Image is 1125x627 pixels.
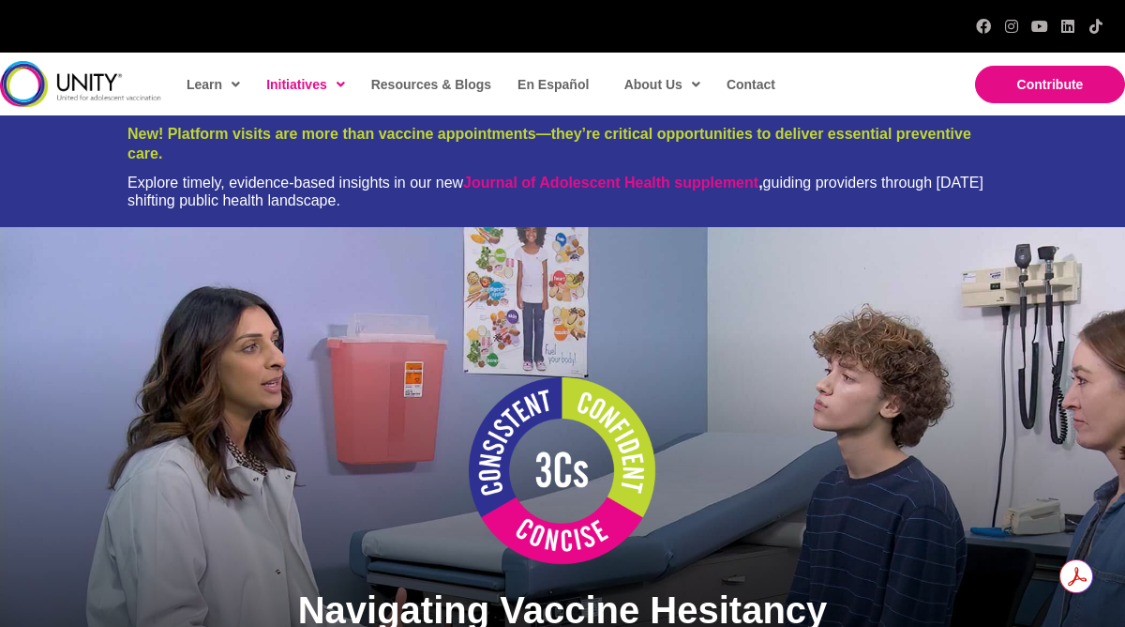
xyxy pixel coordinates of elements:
[187,70,240,99] span: Learn
[266,70,345,99] span: Initiatives
[727,77,775,92] span: Contact
[362,63,499,106] a: Resources & Blogs
[127,174,997,209] div: Explore timely, evidence-based insights in our new guiding providers through [DATE] shifting publ...
[1088,19,1103,34] a: TikTok
[1032,19,1047,34] a: YouTube
[717,63,783,106] a: Contact
[127,126,971,161] span: New! Platform visits are more than vaccine appointments—they’re critical opportunities to deliver...
[1060,19,1075,34] a: LinkedIn
[1004,19,1019,34] a: Instagram
[615,63,708,106] a: About Us
[975,66,1125,103] a: Contribute
[508,63,596,106] a: En Español
[976,19,991,34] a: Facebook
[371,77,491,92] span: Resources & Blogs
[1017,77,1084,92] span: Contribute
[463,175,762,191] strong: ,
[624,70,700,99] span: About Us
[469,377,656,565] img: 3Cs Logo white center
[517,77,589,92] span: En Español
[463,175,758,191] a: Journal of Adolescent Health supplement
